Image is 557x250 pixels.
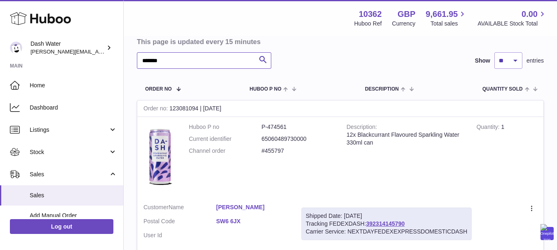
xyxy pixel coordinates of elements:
img: james@dash-water.com [10,42,22,54]
td: 1 [470,117,543,197]
strong: Quantity [477,124,501,132]
span: Dashboard [30,104,117,112]
span: Description [365,86,399,92]
strong: Order no [143,105,169,114]
a: 0.00 AVAILABLE Stock Total [477,9,547,28]
dt: Huboo P no [189,123,261,131]
dd: P-474561 [261,123,334,131]
span: Stock [30,148,108,156]
dd: #455797 [261,147,334,155]
h3: This page is updated every 15 minutes [137,37,542,46]
span: 9,661.95 [426,9,458,20]
dt: Current identifier [189,135,261,143]
span: [PERSON_NAME][EMAIL_ADDRESS][DOMAIN_NAME] [31,48,165,55]
strong: GBP [397,9,415,20]
a: SW6 6JX [216,217,289,225]
dd: 65060489730000 [261,135,334,143]
span: Sales [30,171,108,178]
strong: 10362 [359,9,382,20]
strong: Description [347,124,377,132]
span: Add Manual Order [30,212,117,220]
span: Listings [30,126,108,134]
dt: Channel order [189,147,261,155]
span: entries [526,57,544,65]
dt: User Id [143,231,216,239]
span: Total sales [430,20,467,28]
dt: Postal Code [143,217,216,227]
div: Carrier Service: NEXTDAYFEDEXEXPRESSDOMESTICDASH [306,228,468,236]
span: Sales [30,192,117,199]
div: 123081094 | [DATE] [137,100,543,117]
span: 0.00 [522,9,538,20]
span: Customer [143,204,169,210]
a: [PERSON_NAME] [216,203,289,211]
span: Huboo P no [249,86,281,92]
a: Log out [10,219,113,234]
div: Shipped Date: [DATE] [306,212,468,220]
div: Dash Water [31,40,105,56]
a: 9,661.95 Total sales [426,9,468,28]
span: AVAILABLE Stock Total [477,20,547,28]
div: Tracking FEDEXDASH: [301,208,472,240]
a: 392314145790 [366,220,404,227]
label: Show [475,57,490,65]
img: 103621706197826.png [143,123,176,189]
div: Huboo Ref [354,20,382,28]
span: Order No [145,86,172,92]
span: Quantity Sold [482,86,523,92]
span: Home [30,82,117,89]
div: 12x Blackcurrant Flavoured Sparkling Water 330ml can [347,131,464,147]
div: Currency [392,20,416,28]
dt: Name [143,203,216,213]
